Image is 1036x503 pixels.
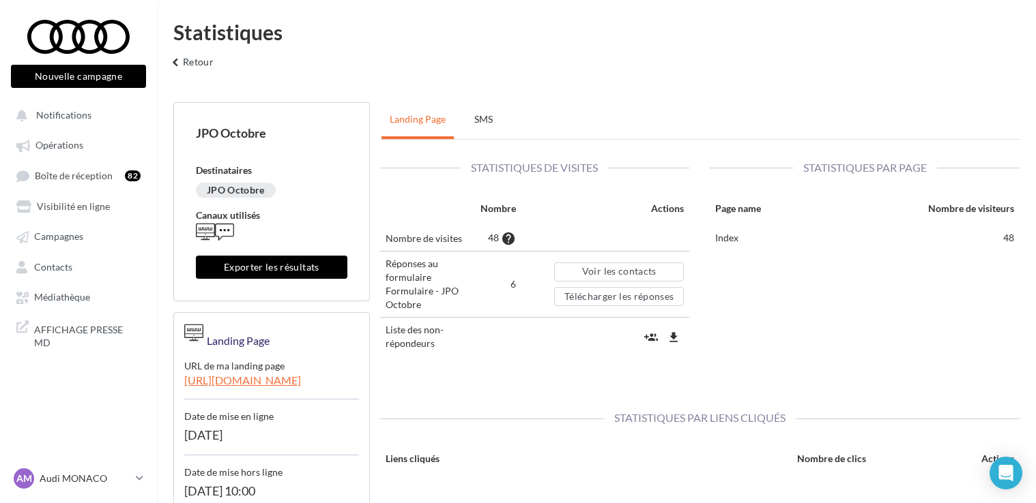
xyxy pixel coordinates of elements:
[11,466,146,491] a: AM Audi MONACO
[824,196,1020,226] th: Nombre de visiteurs
[34,261,72,273] span: Contacts
[34,292,90,303] span: Médiathèque
[488,232,499,243] span: 48
[8,163,149,188] a: Boîte de réception82
[990,457,1022,489] div: Open Intercom Messenger
[872,446,1020,476] th: Actions
[8,194,149,218] a: Visibilité en ligne
[16,472,32,485] span: AM
[380,318,475,356] td: Liste des non-répondeurs
[710,226,824,250] td: Index
[793,161,937,174] span: Statistiques par page
[8,284,149,309] a: Médiathèque
[8,254,149,279] a: Contacts
[710,196,824,226] th: Page name
[8,132,149,157] a: Opérations
[641,326,661,348] button: group_add
[37,200,110,212] span: Visibilité en ligne
[8,315,149,355] a: AFFICHAGE PRESSE MD
[196,125,347,142] div: JPO Octobre
[461,161,608,174] span: Statistiques de visites
[8,224,149,248] a: Campagnes
[196,209,260,221] span: Canaux utilisés
[173,22,1020,42] div: Statistiques
[663,326,684,348] button: file_download
[554,287,684,306] button: Télécharger les réponses
[184,423,359,455] div: [DATE]
[380,226,475,251] td: Nombre de visites
[501,232,516,245] i: help
[667,331,680,344] i: file_download
[35,140,83,151] span: Opérations
[11,65,146,88] button: Nouvelle campagne
[196,183,276,198] div: JPO Octobre
[196,164,252,176] span: Destinataires
[184,373,359,399] a: [URL][DOMAIN_NAME]
[203,323,270,349] div: landing page
[35,170,113,181] span: Boîte de réception
[475,196,521,226] th: Nombre
[554,262,684,281] a: Voir les contacts
[824,226,1020,250] td: 48
[644,331,658,344] i: group_add
[604,411,796,424] span: Statistiques par liens cliqués
[40,472,130,485] p: Audi MONACO
[162,53,219,80] button: Retour
[380,251,475,318] td: Réponses au formulaire Formulaire - JPO Octobre
[457,102,511,136] a: SMS
[168,56,183,70] i: keyboard_arrow_left
[521,196,690,226] th: Actions
[184,455,359,479] div: Date de mise hors ligne
[475,251,521,318] td: 6
[184,349,359,373] div: URL de ma landing page
[184,399,359,423] div: Date de mise en ligne
[34,320,141,350] span: AFFICHAGE PRESSE MD
[380,446,601,476] th: Liens cliqués
[196,256,347,279] button: Exporter les résultats
[382,102,454,136] a: landing page
[600,446,871,476] th: Nombre de clics
[34,231,83,243] span: Campagnes
[36,109,91,121] span: Notifications
[125,170,141,181] div: 82
[8,102,143,127] button: Notifications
